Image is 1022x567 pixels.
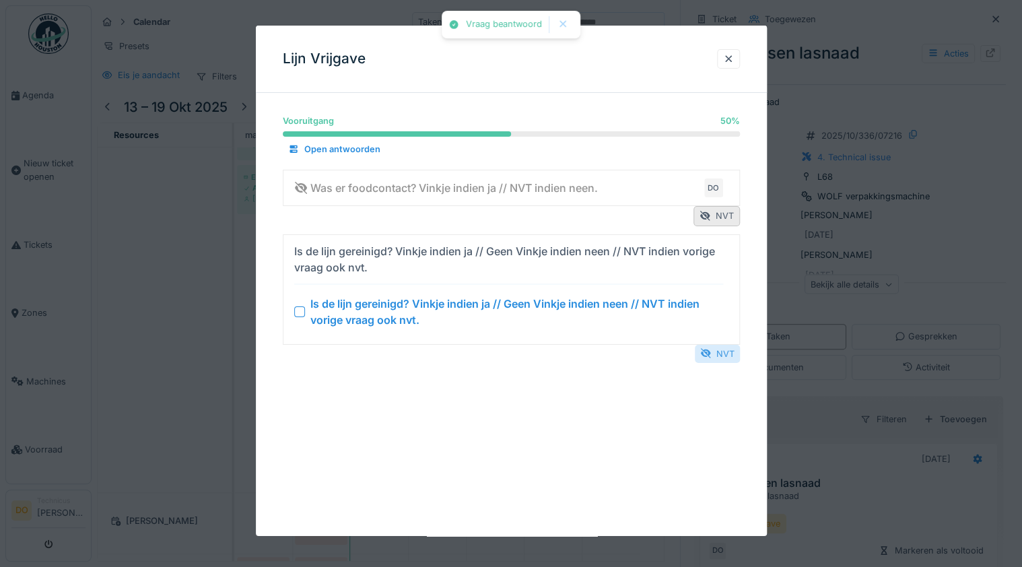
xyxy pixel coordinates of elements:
[704,178,723,197] div: DO
[310,295,723,327] div: Is de lijn gereinigd? Vinkje indien ja // Geen Vinkje indien neen // NVT indien vorige vraag ook ...
[283,140,386,158] div: Open antwoorden
[289,175,734,200] summary: Was er foodcontact? Vinkje indien ja // NVT indien neen.DO
[720,114,740,127] div: 50 %
[289,240,734,338] summary: Is de lijn gereinigd? Vinkje indien ja // Geen Vinkje indien neen // NVT indien vorige vraag ook ...
[294,180,598,196] div: Was er foodcontact? Vinkje indien ja // NVT indien neen.
[294,242,718,275] div: Is de lijn gereinigd? Vinkje indien ja // Geen Vinkje indien neen // NVT indien vorige vraag ook ...
[283,131,740,137] progress: 50 %
[466,19,542,30] div: Vraag beantwoord
[693,206,740,226] div: NVT
[283,114,334,127] div: Vooruitgang
[695,344,740,362] div: NVT
[283,51,366,67] h3: Lijn Vrijgave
